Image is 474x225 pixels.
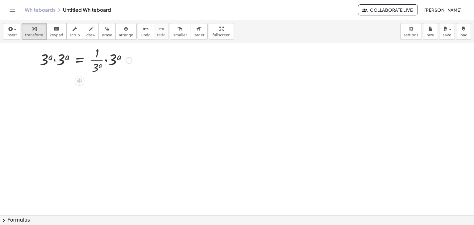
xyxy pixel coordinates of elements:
[138,23,154,40] button: undoundo
[143,25,149,33] i: undo
[25,7,56,13] a: Whiteboards
[7,5,17,15] button: Toggle navigation
[170,23,190,40] button: format_sizesmaller
[46,23,67,40] button: keyboardkeypad
[443,33,451,37] span: save
[50,33,63,37] span: keypad
[190,23,208,40] button: format_sizelarger
[459,33,468,37] span: load
[400,23,422,40] button: settings
[22,23,47,40] button: transform
[439,23,455,40] button: save
[193,33,204,37] span: larger
[196,25,202,33] i: format_size
[75,76,85,86] div: Apply the same math to both sides of the equation
[53,25,59,33] i: keyboard
[158,25,164,33] i: redo
[363,7,413,13] span: Collaborate Live
[358,4,418,15] button: Collaborate Live
[426,33,434,37] span: new
[86,33,96,37] span: draw
[102,33,112,37] span: erase
[173,33,187,37] span: smaller
[157,33,165,37] span: redo
[404,33,418,37] span: settings
[424,7,462,13] span: [PERSON_NAME]
[66,23,83,40] button: scrub
[456,23,471,40] button: load
[98,23,115,40] button: erase
[209,23,234,40] button: fullscreen
[83,23,99,40] button: draw
[119,33,133,37] span: arrange
[141,33,151,37] span: undo
[115,23,137,40] button: arrange
[423,23,438,40] button: new
[177,25,183,33] i: format_size
[154,23,169,40] button: redoredo
[25,33,43,37] span: transform
[6,33,17,37] span: insert
[212,33,230,37] span: fullscreen
[419,4,467,15] button: [PERSON_NAME]
[3,23,20,40] button: insert
[70,33,80,37] span: scrub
